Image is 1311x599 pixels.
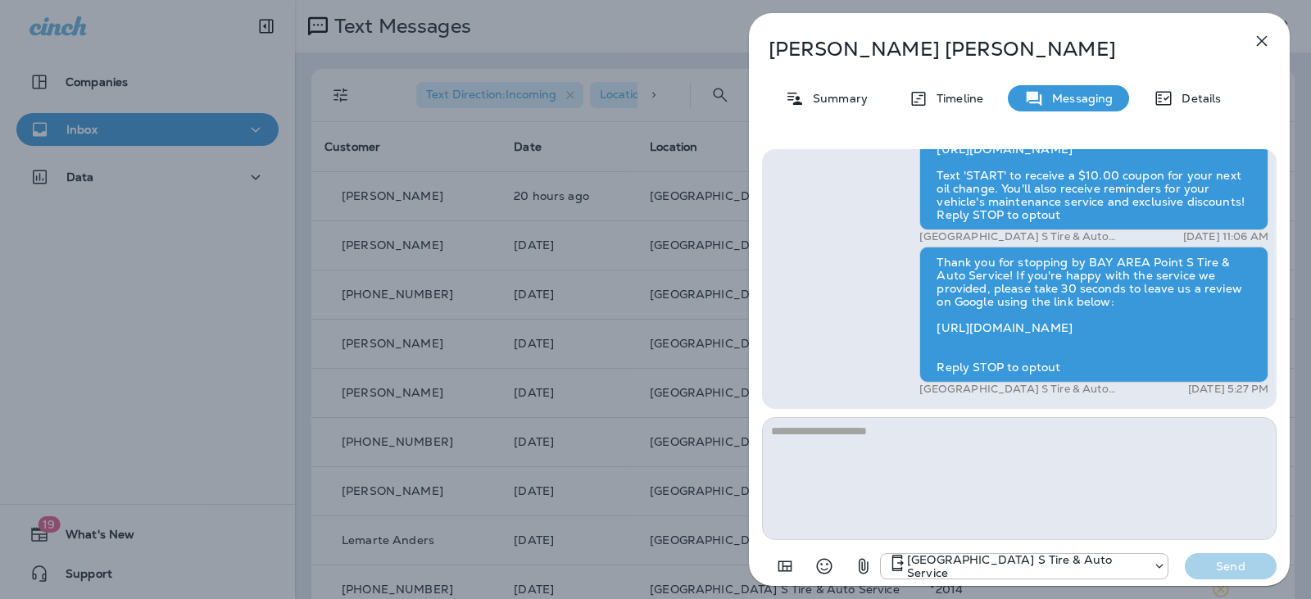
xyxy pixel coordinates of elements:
[919,230,1128,243] p: [GEOGRAPHIC_DATA] S Tire & Auto Service
[1173,92,1221,105] p: Details
[928,92,983,105] p: Timeline
[919,383,1128,396] p: [GEOGRAPHIC_DATA] S Tire & Auto Service
[919,68,1268,230] div: Thank you for stopping by BAY AREA Point S Tire & Auto Service! If you're happy with the service ...
[808,550,841,583] button: Select an emoji
[805,92,868,105] p: Summary
[769,38,1216,61] p: [PERSON_NAME] [PERSON_NAME]
[1188,383,1268,396] p: [DATE] 5:27 PM
[1183,230,1268,243] p: [DATE] 11:06 AM
[769,550,801,583] button: Add in a premade template
[919,247,1268,383] div: Thank you for stopping by BAY AREA Point S Tire & Auto Service! If you're happy with the service ...
[907,553,1145,579] p: [GEOGRAPHIC_DATA] S Tire & Auto Service
[881,553,1168,579] div: +1 (410) 437-4404
[1044,92,1113,105] p: Messaging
